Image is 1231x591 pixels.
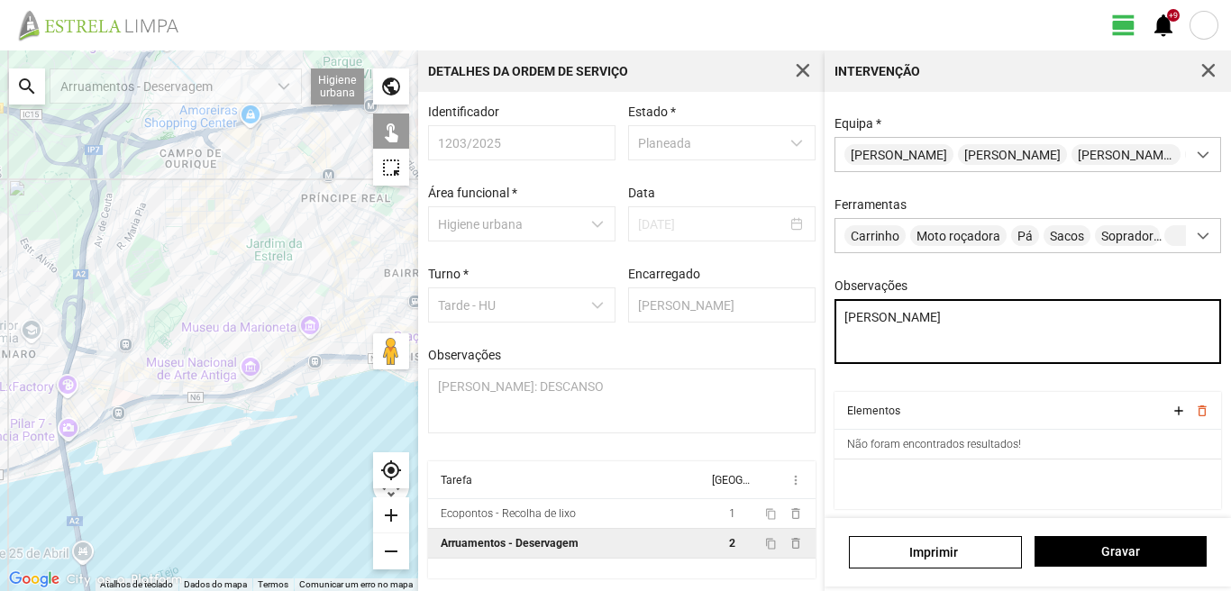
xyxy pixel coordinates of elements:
[441,537,579,550] div: Arruamentos - Deservagem
[258,579,288,589] a: Termos
[428,267,469,281] label: Turno *
[765,508,777,520] span: content_copy
[373,333,409,369] button: Arraste o Pegman para o mapa para abrir o Street View
[844,144,953,165] span: [PERSON_NAME]
[428,105,499,119] label: Identificador
[184,578,247,591] button: Dados do mapa
[765,506,780,521] button: content_copy
[910,225,1007,246] span: Moto roçadora
[428,348,501,362] label: Observações
[1171,404,1185,418] button: add
[1011,225,1039,246] span: Pá
[1044,544,1197,559] span: Gravar
[428,65,628,77] div: Detalhes da Ordem de Serviço
[441,507,576,520] div: Ecopontos - Recolha de lixo
[834,197,907,212] label: Ferramentas
[729,507,735,520] span: 1
[1194,404,1208,418] button: delete_outline
[1167,9,1180,22] div: +9
[729,537,735,550] span: 2
[9,68,45,105] div: search
[441,474,472,486] div: Tarefa
[628,186,655,200] label: Data
[1035,536,1207,567] button: Gravar
[1095,225,1160,246] span: Soprador
[958,144,1067,165] span: [PERSON_NAME]
[373,533,409,569] div: remove
[5,568,64,591] img: Google
[373,497,409,533] div: add
[5,568,64,591] a: Abrir esta área no Google Maps (abre uma nova janela)
[373,114,409,150] div: touch_app
[844,225,906,246] span: Carrinho
[765,538,777,550] span: content_copy
[834,116,881,131] label: Equipa *
[847,438,1021,450] div: Não foram encontrados resultados!
[789,473,803,487] span: more_vert
[373,150,409,186] div: highlight_alt
[299,579,413,589] a: Comunicar um erro no mapa
[428,186,517,200] label: Área funcional *
[834,278,907,293] label: Observações
[789,506,803,521] span: delete_outline
[789,536,803,550] span: delete_outline
[1150,12,1177,39] span: notifications
[847,405,900,417] div: Elementos
[1071,144,1181,165] span: [PERSON_NAME]
[849,536,1021,568] a: Imprimir
[628,105,676,119] label: Estado *
[373,452,409,488] div: my_location
[834,65,920,77] div: Intervenção
[628,267,700,281] label: Encarregado
[1044,225,1090,246] span: Sacos
[13,9,198,41] img: file
[1110,12,1137,39] span: view_day
[311,68,364,105] div: Higiene urbana
[765,536,780,550] button: content_copy
[373,68,409,105] div: public
[712,474,750,486] div: [GEOGRAPHIC_DATA]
